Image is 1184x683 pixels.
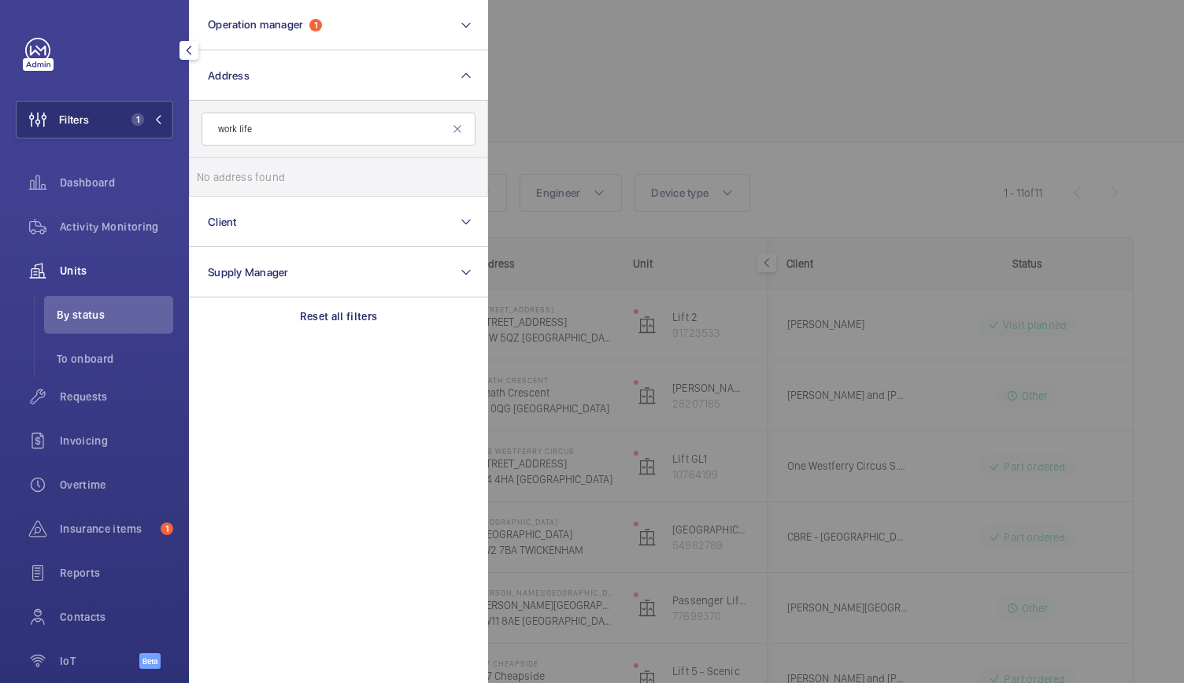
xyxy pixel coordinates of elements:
[60,219,173,234] span: Activity Monitoring
[131,113,144,126] span: 1
[16,101,173,138] button: Filters1
[60,433,173,449] span: Invoicing
[60,263,173,279] span: Units
[60,565,173,581] span: Reports
[139,653,161,669] span: Beta
[60,389,173,404] span: Requests
[60,521,154,537] span: Insurance items
[60,653,139,669] span: IoT
[57,351,173,367] span: To onboard
[60,477,173,493] span: Overtime
[161,522,173,535] span: 1
[59,112,89,127] span: Filters
[60,609,173,625] span: Contacts
[60,175,173,190] span: Dashboard
[57,307,173,323] span: By status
